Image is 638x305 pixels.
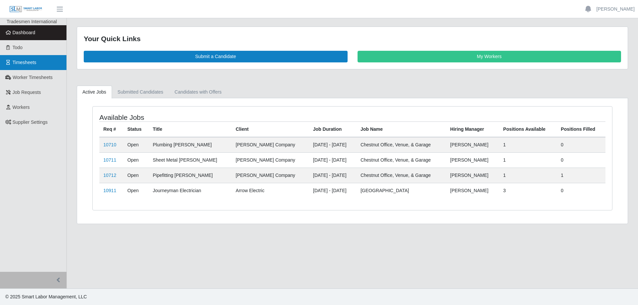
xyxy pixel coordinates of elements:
[232,137,309,153] td: [PERSON_NAME] Company
[309,168,357,183] td: [DATE] - [DATE]
[123,137,149,153] td: Open
[309,121,357,137] th: Job Duration
[112,86,169,99] a: Submitted Candidates
[123,183,149,198] td: Open
[557,183,605,198] td: 0
[357,137,446,153] td: Chestnut Office, Venue, & Garage
[84,34,621,44] div: Your Quick Links
[446,137,499,153] td: [PERSON_NAME]
[123,121,149,137] th: Status
[499,183,557,198] td: 3
[309,137,357,153] td: [DATE] - [DATE]
[13,119,48,125] span: Supplier Settings
[357,152,446,168] td: Chestnut Office, Venue, & Garage
[103,142,116,147] a: 10710
[446,152,499,168] td: [PERSON_NAME]
[149,168,232,183] td: Pipefitting [PERSON_NAME]
[13,75,53,80] span: Worker Timesheets
[232,168,309,183] td: [PERSON_NAME] Company
[358,51,621,62] a: My Workers
[232,183,309,198] td: Arrow Electric
[557,137,605,153] td: 0
[357,121,446,137] th: Job Name
[169,86,227,99] a: Candidates with Offers
[499,168,557,183] td: 1
[13,90,41,95] span: Job Requests
[232,121,309,137] th: Client
[557,168,605,183] td: 1
[557,152,605,168] td: 0
[357,183,446,198] td: [GEOGRAPHIC_DATA]
[149,121,232,137] th: Title
[103,188,116,193] a: 10911
[149,183,232,198] td: Journeyman Electrician
[309,183,357,198] td: [DATE] - [DATE]
[123,168,149,183] td: Open
[499,152,557,168] td: 1
[499,121,557,137] th: Positions Available
[13,105,30,110] span: Workers
[9,6,43,13] img: SLM Logo
[149,152,232,168] td: Sheet Metal [PERSON_NAME]
[103,157,116,163] a: 10711
[13,45,23,50] span: Todo
[499,137,557,153] td: 1
[103,173,116,178] a: 10712
[13,60,37,65] span: Timesheets
[446,168,499,183] td: [PERSON_NAME]
[7,19,57,24] span: Tradesmen International
[99,121,123,137] th: Req #
[446,183,499,198] td: [PERSON_NAME]
[357,168,446,183] td: Chestnut Office, Venue, & Garage
[596,6,635,13] a: [PERSON_NAME]
[557,121,605,137] th: Positions Filled
[123,152,149,168] td: Open
[84,51,348,62] a: Submit a Candidate
[309,152,357,168] td: [DATE] - [DATE]
[99,113,304,121] h4: Available Jobs
[149,137,232,153] td: Plumbing [PERSON_NAME]
[446,121,499,137] th: Hiring Manager
[13,30,36,35] span: Dashboard
[5,294,87,299] span: © 2025 Smart Labor Management, LLC
[232,152,309,168] td: [PERSON_NAME] Company
[77,86,112,99] a: Active Jobs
